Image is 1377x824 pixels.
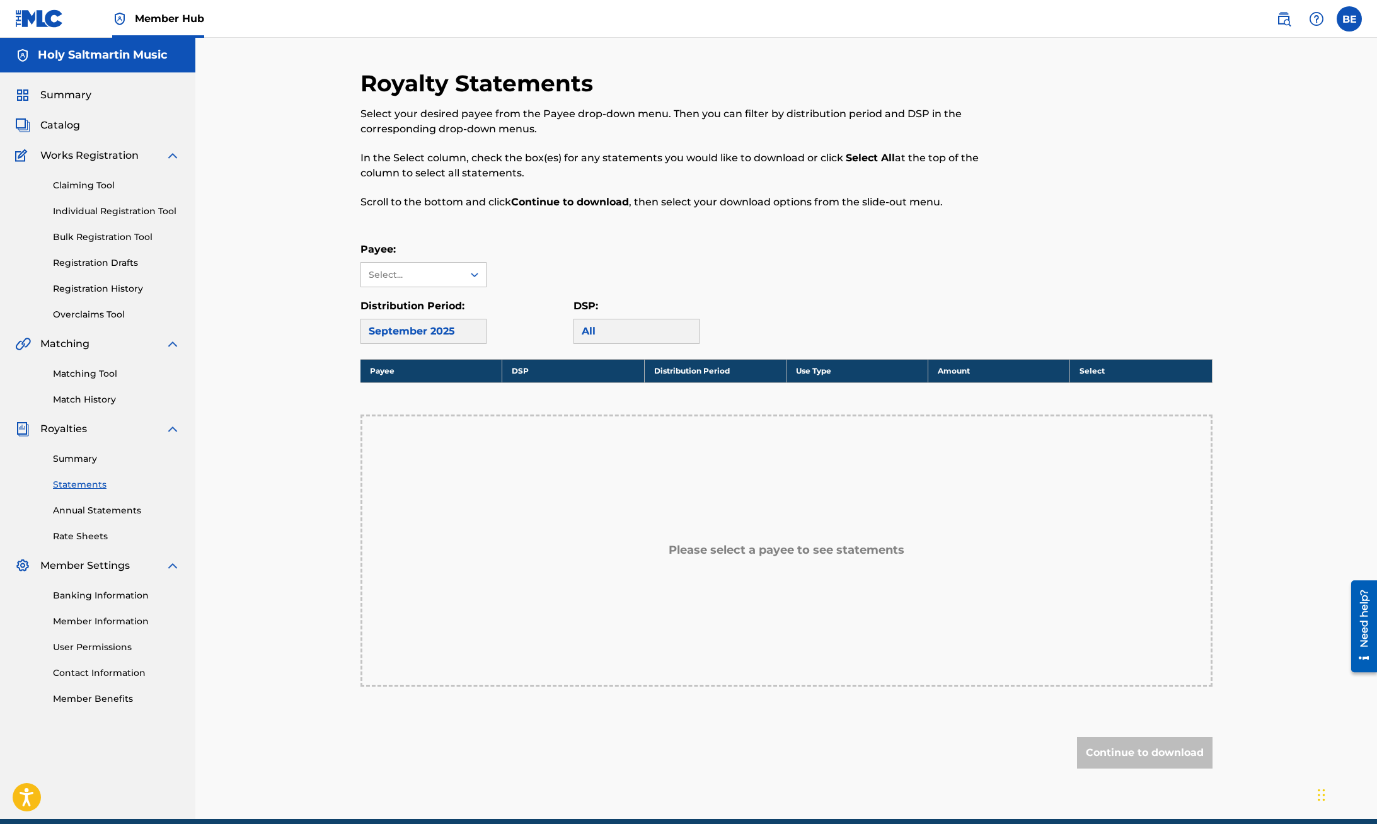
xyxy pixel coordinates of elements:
span: Member Hub [135,11,204,26]
label: DSP: [573,300,598,312]
label: Distribution Period: [360,300,464,312]
a: Member Information [53,615,180,628]
a: Matching Tool [53,367,180,381]
img: expand [165,336,180,352]
h5: Please select a payee to see statements [669,543,904,558]
a: Bulk Registration Tool [53,231,180,244]
a: Statements [53,478,180,491]
img: expand [165,148,180,163]
div: User Menu [1337,6,1362,31]
div: Select... [369,268,454,282]
label: Payee: [360,243,396,255]
p: Select your desired payee from the Payee drop-down menu. Then you can filter by distribution peri... [360,106,1017,137]
h5: Holy Saltmartin Music [38,48,168,62]
img: help [1309,11,1324,26]
img: Matching [15,336,31,352]
p: In the Select column, check the box(es) for any statements you would like to download or click at... [360,151,1017,181]
a: Rate Sheets [53,530,180,543]
img: Top Rightsholder [112,11,127,26]
span: Member Settings [40,558,130,573]
th: Select [1070,359,1212,382]
a: Summary [53,452,180,466]
a: Annual Statements [53,504,180,517]
span: Catalog [40,118,80,133]
strong: Select All [846,152,895,164]
a: SummarySummary [15,88,91,103]
iframe: Chat Widget [1314,764,1377,824]
img: Catalog [15,118,30,133]
img: Royalties [15,421,30,437]
a: Match History [53,393,180,406]
a: Contact Information [53,667,180,680]
a: Banking Information [53,589,180,602]
th: Distribution Period [644,359,786,382]
p: Scroll to the bottom and click , then select your download options from the slide-out menu. [360,195,1017,210]
span: Matching [40,336,89,352]
img: Summary [15,88,30,103]
a: Individual Registration Tool [53,205,180,218]
iframe: Resource Center [1342,573,1377,680]
img: search [1276,11,1291,26]
img: expand [165,558,180,573]
a: CatalogCatalog [15,118,80,133]
img: Member Settings [15,558,30,573]
span: Works Registration [40,148,139,163]
img: Works Registration [15,148,32,163]
span: Summary [40,88,91,103]
a: Registration History [53,282,180,295]
th: Use Type [786,359,928,382]
th: Amount [928,359,1070,382]
strong: Continue to download [511,196,629,208]
div: Help [1304,6,1329,31]
th: Payee [360,359,502,382]
th: DSP [502,359,644,382]
a: Public Search [1271,6,1296,31]
img: expand [165,421,180,437]
div: Drag [1318,776,1325,814]
a: Member Benefits [53,692,180,706]
span: Royalties [40,421,87,437]
img: MLC Logo [15,9,64,28]
a: Claiming Tool [53,179,180,192]
a: Overclaims Tool [53,308,180,321]
a: User Permissions [53,641,180,654]
h2: Royalty Statements [360,69,599,98]
a: Registration Drafts [53,256,180,270]
img: Accounts [15,48,30,63]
